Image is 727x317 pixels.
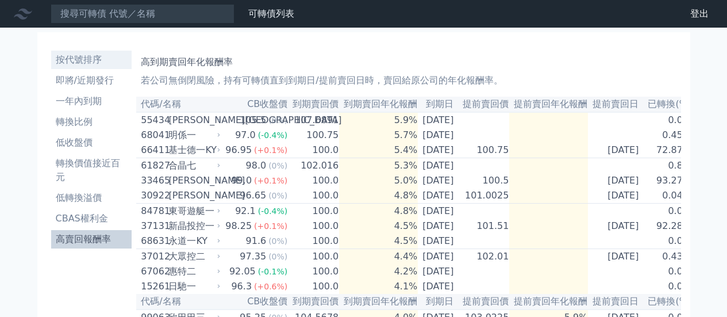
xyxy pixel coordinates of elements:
[339,294,418,310] th: 到期賣回年化報酬
[339,158,418,174] td: 5.3%
[288,279,339,294] td: 100.0
[51,232,132,246] li: 高賣回報酬率
[418,279,458,294] td: [DATE]
[222,97,288,112] th: CB收盤價
[258,131,288,140] span: (-0.4%)
[418,158,458,174] td: [DATE]
[237,113,268,127] div: 105.5
[643,279,692,294] td: 0.0%
[418,173,458,188] td: [DATE]
[643,234,692,249] td: 0.0%
[268,161,287,170] span: (0%)
[458,173,509,188] td: 100.5
[288,204,339,219] td: 100.0
[51,136,132,150] li: 低收盤價
[339,188,418,204] td: 4.8%
[643,143,692,158] td: 72.87%
[418,112,458,128] td: [DATE]
[51,92,132,110] a: 一年內到期
[51,115,132,129] li: 轉換比例
[643,173,692,188] td: 93.27%
[643,188,692,204] td: 0.04%
[643,158,692,174] td: 0.8%
[339,143,418,158] td: 5.4%
[233,204,258,218] div: 92.1
[681,5,718,23] a: 登出
[288,143,339,158] td: 100.0
[588,97,643,112] th: 提前賣回日
[141,143,166,157] div: 66411
[141,113,166,127] div: 55434
[168,280,218,293] div: 日馳一
[51,191,132,205] li: 低轉換溢價
[141,219,166,233] div: 37131
[254,146,287,155] span: (+0.1%)
[141,159,166,173] div: 61827
[288,219,339,234] td: 100.0
[222,294,288,310] th: CB收盤價
[458,219,509,234] td: 101.51
[339,249,418,265] td: 4.4%
[51,4,234,24] input: 搜尋可轉債 代號／名稱
[254,176,287,185] span: (+0.1%)
[168,234,218,248] div: 永道一KY
[288,158,339,174] td: 102.016
[168,189,218,203] div: [PERSON_NAME]
[244,159,269,173] div: 98.0
[418,128,458,143] td: [DATE]
[458,97,509,112] th: 提前賣回價
[136,97,222,112] th: 代碼/名稱
[268,191,287,200] span: (0%)
[339,279,418,294] td: 4.1%
[141,174,166,188] div: 33465
[458,294,509,310] th: 提前賣回價
[136,294,222,310] th: 代碼/名稱
[418,143,458,158] td: [DATE]
[418,234,458,249] td: [DATE]
[168,174,218,188] div: [PERSON_NAME]
[168,204,218,218] div: 東哥遊艇一
[418,97,458,112] th: 到期日
[227,265,258,278] div: 92.05
[51,212,132,226] li: CBAS權利金
[237,189,268,203] div: 96.65
[288,234,339,249] td: 100.0
[248,8,294,19] a: 可轉債列表
[141,55,676,69] h1: 高到期賣回年化報酬率
[51,51,132,69] a: 按代號排序
[168,159,218,173] div: 合晶七
[339,97,418,112] th: 到期賣回年化報酬
[268,252,287,261] span: (0%)
[51,209,132,228] a: CBAS權利金
[244,234,269,248] div: 91.6
[418,294,458,310] th: 到期日
[288,112,339,128] td: 107.6891
[168,219,218,233] div: 新晶投控一
[51,94,132,108] li: 一年內到期
[51,156,132,184] li: 轉換價值接近百元
[418,204,458,219] td: [DATE]
[254,282,287,291] span: (+0.6%)
[339,173,418,188] td: 5.0%
[51,154,132,186] a: 轉換價值接近百元
[288,294,339,310] th: 到期賣回價
[643,219,692,234] td: 92.28%
[258,267,288,276] span: (-0.1%)
[588,294,643,310] th: 提前賣回日
[643,128,692,143] td: 0.45%
[233,128,258,142] div: 97.0
[141,234,166,248] div: 68631
[51,53,132,67] li: 按代號排序
[643,294,692,310] th: 已轉換(%)
[223,143,254,157] div: 96.95
[229,280,254,293] div: 96.3
[588,219,643,234] td: [DATE]
[168,113,218,127] div: [PERSON_NAME][GEOGRAPHIC_DATA]
[509,294,588,310] th: 提前賣回年化報酬
[509,97,588,112] th: 提前賣回年化報酬
[51,133,132,152] a: 低收盤價
[237,250,268,263] div: 97.35
[168,250,218,263] div: 大眾控二
[168,265,218,278] div: 惠特二
[643,204,692,219] td: 0.0%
